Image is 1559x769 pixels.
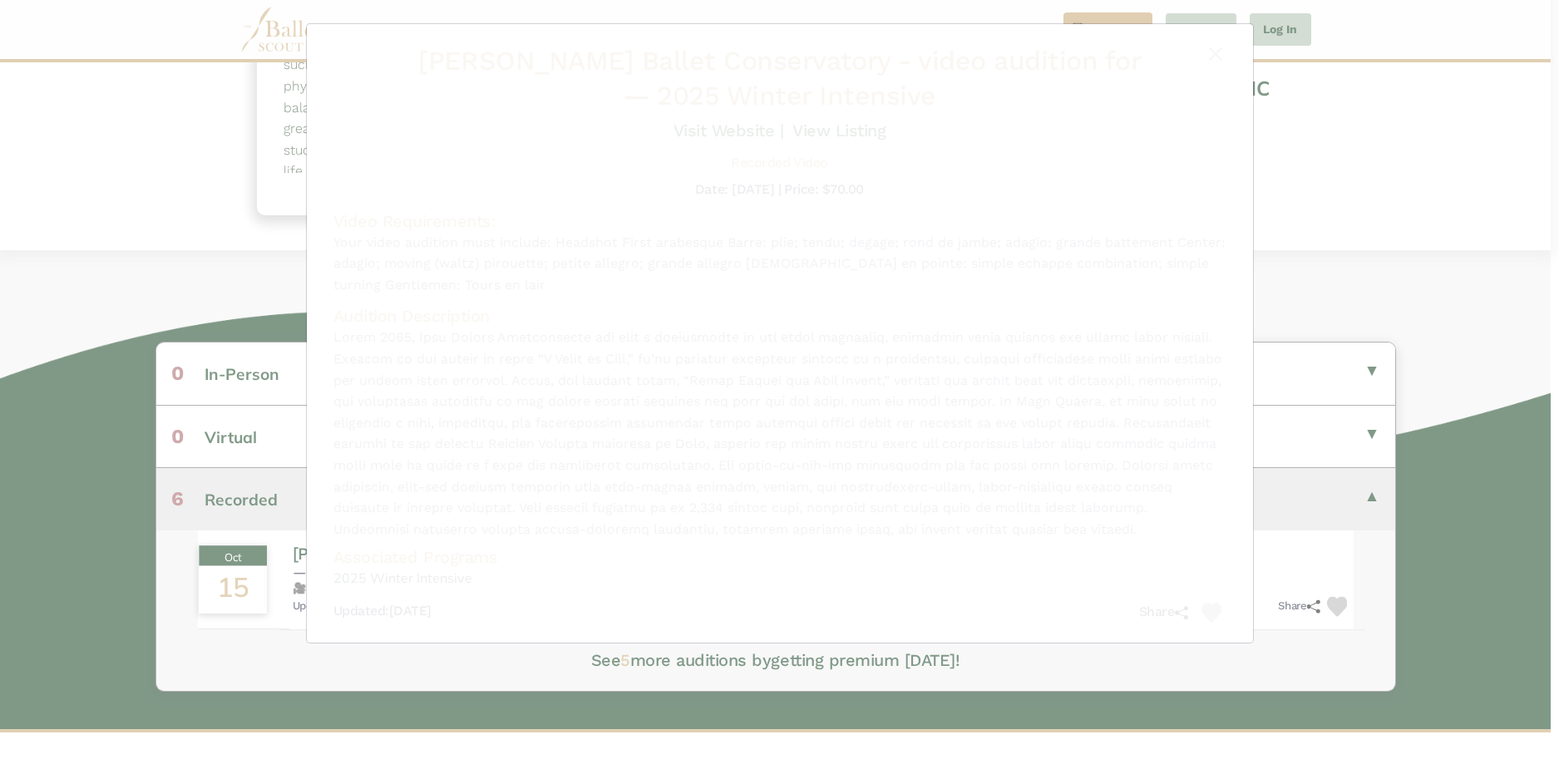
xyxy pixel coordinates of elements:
h4: Audition Description [333,305,1226,327]
span: [PERSON_NAME] Ballet Conservatory - [418,45,1140,76]
a: Visit Website | [673,121,784,140]
span: Video Requirements: [333,211,496,231]
span: Your video audition must include: Headshot First arabesque Barre: plie; tendu; degage; rond de ja... [333,232,1226,296]
h5: [DATE] [333,603,432,620]
h5: Price: $70.00 [784,181,864,197]
a: View Listing [792,121,886,140]
a: 2025 Winter Intensive [333,568,1226,589]
h5: Date: [DATE] | [695,181,781,197]
span: Updated: [333,603,389,619]
button: Close [1206,44,1226,64]
span: video audition for [918,45,1140,76]
span: Lorem 2065, Ipsu Dolors Ametconsecte adi elit s doeiusmodte in utl etdol magnaaliq, enimadmin ven... [333,327,1226,540]
h4: Associated Programs [333,546,1226,568]
h5: Recorded Video [731,155,827,172]
span: — 2025 Winter Intensive [623,80,936,111]
h5: Share [1139,604,1188,621]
